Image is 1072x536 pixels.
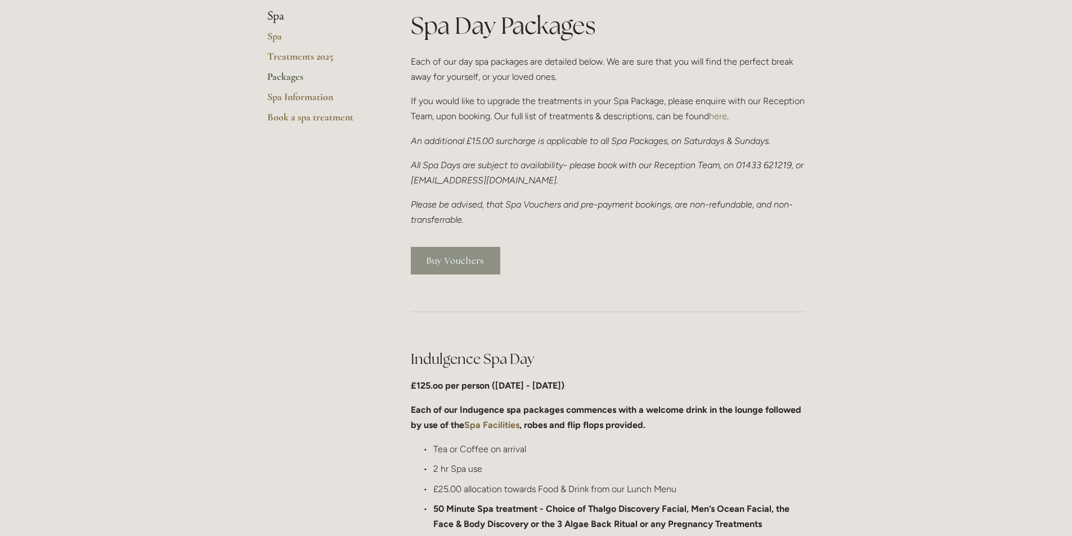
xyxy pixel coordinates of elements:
a: here [709,111,727,121]
h1: Spa Day Packages [411,9,805,42]
p: £25.00 allocation towards Food & Drink from our Lunch Menu [433,481,805,497]
a: Spa Information [267,91,375,111]
h2: Indulgence Spa Day [411,349,805,369]
strong: £125.oo per person ([DATE] - [DATE]) [411,380,564,391]
a: Spa [267,30,375,50]
strong: 50 Minute Spa treatment - Choice of Thalgo Discovery Facial, Men’s Ocean Facial, the Face & Body ... [433,503,792,529]
li: Spa [267,9,375,24]
p: Each of our day spa packages are detailed below. We are sure that you will find the perfect break... [411,54,805,84]
a: Spa Facilities [464,420,519,430]
p: If you would like to upgrade the treatments in your Spa Package, please enquire with our Receptio... [411,93,805,124]
a: Packages [267,70,375,91]
p: 2 hr Spa use [433,461,805,476]
em: All Spa Days are subject to availability- please book with our Reception Team, on 01433 621219, o... [411,160,806,186]
p: Tea or Coffee on arrival [433,442,805,457]
em: An additional £15.00 surcharge is applicable to all Spa Packages, on Saturdays & Sundays. [411,136,770,146]
a: Buy Vouchers [411,247,500,274]
strong: Each of our Indugence spa packages commences with a welcome drink in the lounge followed by use o... [411,404,804,430]
em: Please be advised, that Spa Vouchers and pre-payment bookings, are non-refundable, and non-transf... [411,199,793,225]
a: Treatments 2025 [267,50,375,70]
a: Book a spa treatment [267,111,375,131]
strong: , robes and flip flops provided. [519,420,645,430]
